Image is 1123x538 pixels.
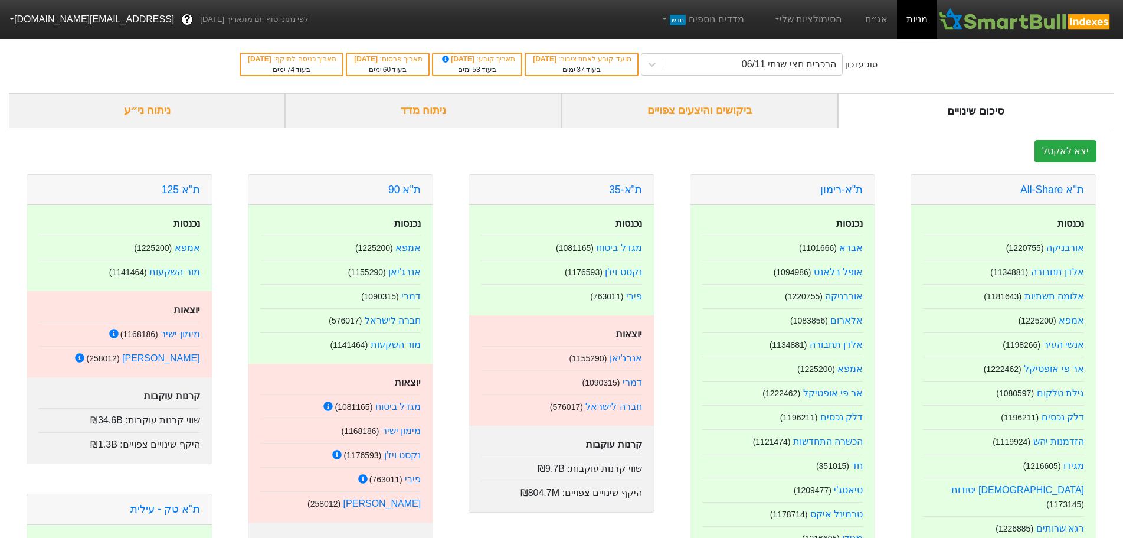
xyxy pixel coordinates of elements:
button: יצא לאקסל [1034,140,1096,162]
small: ( 258012 ) [87,354,120,363]
a: [PERSON_NAME] [343,498,421,508]
a: אנרג'יאן [610,353,642,363]
a: טיאסג'י [834,485,863,495]
a: נקסט ויז'ן [384,450,421,460]
a: אלומה תשתיות [1024,291,1084,301]
small: ( 576017 ) [329,316,362,325]
small: ( 1225200 ) [134,243,172,253]
small: ( 1178714 ) [770,510,808,519]
small: ( 1094986 ) [774,268,811,277]
small: ( 1216605 ) [1023,461,1061,471]
a: חברה לישראל [585,402,641,412]
small: ( 1168186 ) [341,426,379,436]
a: אמפא [395,243,421,253]
span: לפי נתוני סוף יום מתאריך [DATE] [200,14,308,25]
span: [DATE] [533,55,558,63]
small: ( 1168186 ) [120,330,158,339]
a: טרמינל איקס [810,509,863,519]
a: דמרי [623,377,642,387]
a: הסימולציות שלי [768,8,847,31]
a: אמפא [1059,315,1084,325]
a: נקסט ויז'ן [605,267,642,277]
div: שווי קרנות עוקבות : [39,408,200,428]
a: ת''א All-Share [1020,184,1084,195]
span: 60 [383,66,391,74]
small: ( 1141464 ) [330,340,368,350]
small: ( 351015 ) [816,461,849,471]
span: 74 [287,66,294,74]
a: מור השקעות [371,340,421,350]
a: אמפא [837,364,863,374]
a: אורבניקה [1046,243,1084,253]
div: ביקושים והיצעים צפויים [562,93,838,128]
div: תאריך כניסה לתוקף : [247,54,336,64]
span: ₪34.6B [90,415,123,425]
strong: נכנסות [836,219,863,229]
small: ( 1119924 ) [993,437,1030,446]
a: ת''א 125 [162,184,200,195]
a: אר פי אופטיקל [1024,364,1084,374]
small: ( 1181643 ) [984,292,1021,301]
a: אלדן תחבורה [1031,267,1084,277]
a: אר פי אופטיקל [803,388,863,398]
span: [DATE] [248,55,273,63]
small: ( 1196211 ) [1001,413,1039,422]
strong: קרנות עוקבות [586,439,641,449]
small: ( 1225200 ) [355,243,393,253]
a: ת''א-רימון [820,184,863,195]
div: שווי קרנות עוקבות : [481,457,642,476]
div: בעוד ימים [532,64,631,75]
a: מור השקעות [149,267,199,277]
a: אנרג'יאן [388,267,421,277]
span: ₪1.3B [90,439,117,449]
span: ₪804.7M [520,488,559,498]
div: סיכום שינויים [838,93,1114,128]
small: ( 1176593 ) [343,451,381,460]
a: אברא [839,243,863,253]
a: גילת טלקום [1037,388,1084,398]
a: פיבי [405,474,421,484]
small: ( 763011 ) [369,475,402,484]
a: דלק נכסים [1042,412,1084,422]
small: ( 1225200 ) [797,364,835,374]
a: מגידו [1063,461,1084,471]
a: ת''א טק - עילית [130,503,199,515]
strong: נכנסות [615,219,642,229]
small: ( 1176593 ) [565,268,603,277]
div: ניתוח ני״ע [9,93,285,128]
strong: יוצאות [174,305,200,315]
a: חד [852,461,863,471]
a: הזדמנות יהש [1033,436,1084,446]
small: ( 1141464 ) [109,268,147,277]
span: 53 [472,66,480,74]
small: ( 1222462 ) [984,364,1021,374]
strong: קרנות עוקבות [144,391,199,401]
small: ( 1101666 ) [799,243,837,253]
a: ת"א-35 [609,184,642,195]
small: ( 1222462 ) [762,389,800,398]
small: ( 1081165 ) [556,243,594,253]
small: ( 1090315 ) [582,378,620,387]
span: ? [184,12,191,28]
small: ( 763011 ) [590,292,623,301]
span: ₪9.7B [538,464,565,474]
div: בעוד ימים [353,64,423,75]
small: ( 1198266 ) [1003,340,1040,350]
small: ( 1173145 ) [1046,500,1084,509]
small: ( 258012 ) [307,499,340,508]
small: ( 1134881 ) [990,268,1028,277]
small: ( 1196211 ) [780,413,818,422]
small: ( 1080597 ) [996,389,1034,398]
strong: נכנסות [1057,219,1084,229]
strong: יוצאות [616,329,642,339]
a: אמפא [175,243,200,253]
div: היקף שינויים צפויים : [481,481,642,500]
a: חברה לישראל [365,315,421,325]
a: [PERSON_NAME] [122,353,200,363]
div: הרכבים חצי שנתי 06/11 [742,57,836,71]
a: מימון ישיר [382,426,421,436]
strong: יוצאות [395,377,421,387]
div: ניתוח מדד [285,93,561,128]
small: ( 1081165 ) [335,402,372,412]
a: אורבניקה [825,291,863,301]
